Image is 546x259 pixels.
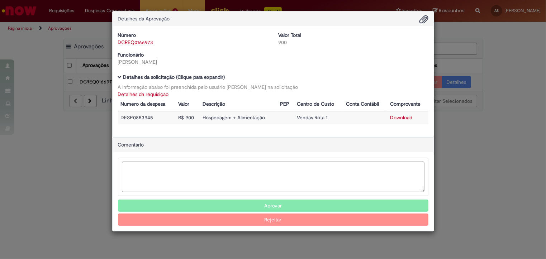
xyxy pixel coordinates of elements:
td: R$ 900 [175,111,200,124]
div: 900 [279,39,428,46]
td: DESP0853945 [118,111,175,124]
td: Vendas Rota 1 [294,111,343,124]
b: Número [118,32,136,38]
th: Comprovante [387,98,428,111]
th: Conta Contábil [343,98,387,111]
a: Download [390,114,412,121]
th: Descrição [200,98,277,111]
b: Funcionário [118,52,144,58]
div: [PERSON_NAME] [118,58,268,66]
b: Detalhes da solicitação (Clique para expandir) [123,74,225,80]
th: Numero da despesa [118,98,175,111]
th: Centro de Custo [294,98,343,111]
a: DCREQ0166973 [118,39,153,45]
td: Hospedagem + Alimentaçâo [200,111,277,124]
span: Comentário [118,142,144,148]
button: Rejeitar [118,214,428,226]
div: A informação abaixo foi preenchida pelo usuário [PERSON_NAME] na solicitação [118,83,428,91]
button: Aprovar [118,200,428,212]
span: Detalhes da Aprovação [118,15,170,22]
h5: Detalhes da solicitação (Clique para expandir) [118,75,428,80]
th: Valor [175,98,200,111]
b: Valor Total [279,32,302,38]
th: PEP [277,98,294,111]
a: Detalhes da requisição [118,91,169,97]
